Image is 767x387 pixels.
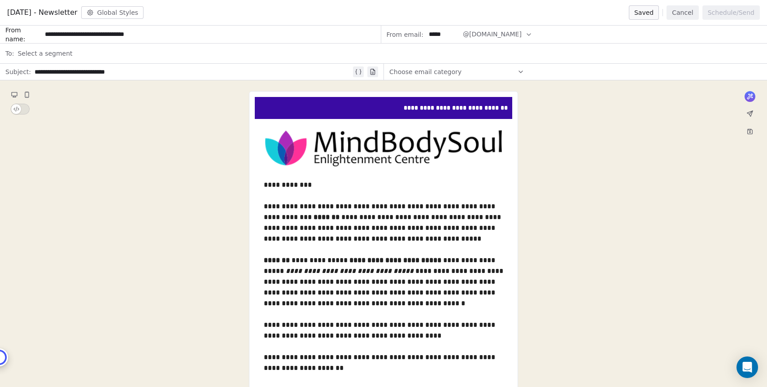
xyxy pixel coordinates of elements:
span: @[DOMAIN_NAME] [463,30,522,39]
span: Select a segment [17,49,72,58]
span: Subject: [5,67,31,79]
span: From name: [5,26,41,44]
button: Saved [629,5,659,20]
div: Open Intercom Messenger [736,356,758,378]
button: Cancel [667,5,698,20]
span: To: [5,49,14,58]
span: [DATE] - Newsletter [7,7,78,18]
button: Global Styles [81,6,144,19]
span: Choose email category [389,67,462,76]
span: From email: [387,30,423,39]
button: Schedule/Send [702,5,760,20]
